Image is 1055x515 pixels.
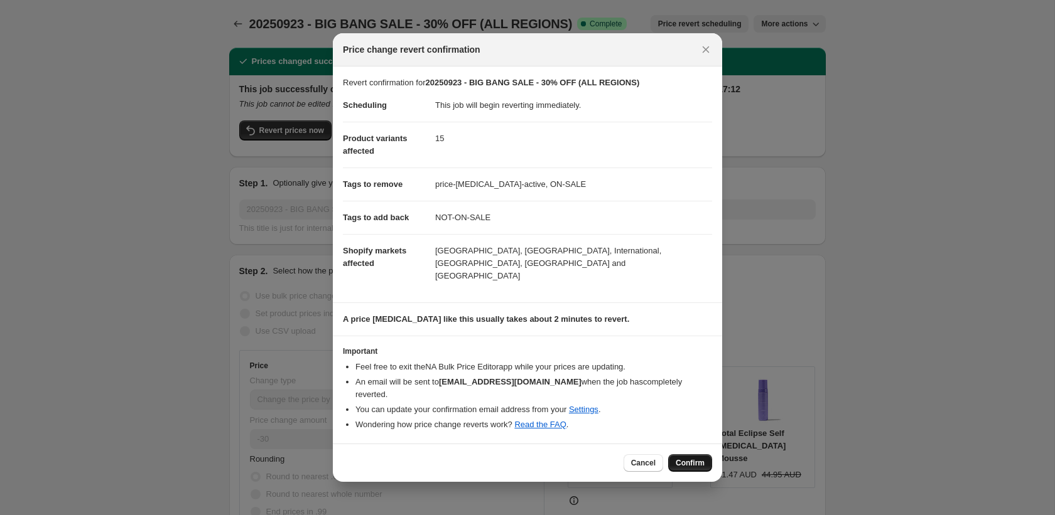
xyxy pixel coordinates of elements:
[435,167,712,201] dd: price-[MEDICAL_DATA]-active, ON-SALE
[439,377,582,386] b: [EMAIL_ADDRESS][DOMAIN_NAME]
[343,179,403,189] span: Tags to remove
[668,454,712,472] button: Confirm
[435,234,712,292] dd: [GEOGRAPHIC_DATA], [GEOGRAPHIC_DATA], International, [GEOGRAPHIC_DATA], [GEOGRAPHIC_DATA] and [GE...
[343,346,712,356] h3: Important
[435,89,712,122] dd: This job will begin reverting immediately.
[343,213,409,222] span: Tags to add back
[343,77,712,89] p: Revert confirmation for
[631,458,656,468] span: Cancel
[355,403,712,416] li: You can update your confirmation email address from your .
[343,43,480,56] span: Price change revert confirmation
[343,314,629,324] b: A price [MEDICAL_DATA] like this usually takes about 2 minutes to revert.
[426,78,640,87] b: 20250923 - BIG BANG SALE - 30% OFF (ALL REGIONS)
[435,201,712,234] dd: NOT-ON-SALE
[676,458,705,468] span: Confirm
[355,361,712,373] li: Feel free to exit the NA Bulk Price Editor app while your prices are updating.
[435,122,712,155] dd: 15
[697,41,715,58] button: Close
[343,134,408,156] span: Product variants affected
[343,100,387,110] span: Scheduling
[343,246,406,268] span: Shopify markets affected
[569,405,598,414] a: Settings
[355,376,712,401] li: An email will be sent to when the job has completely reverted .
[624,454,663,472] button: Cancel
[355,418,712,431] li: Wondering how price change reverts work? .
[514,420,566,429] a: Read the FAQ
